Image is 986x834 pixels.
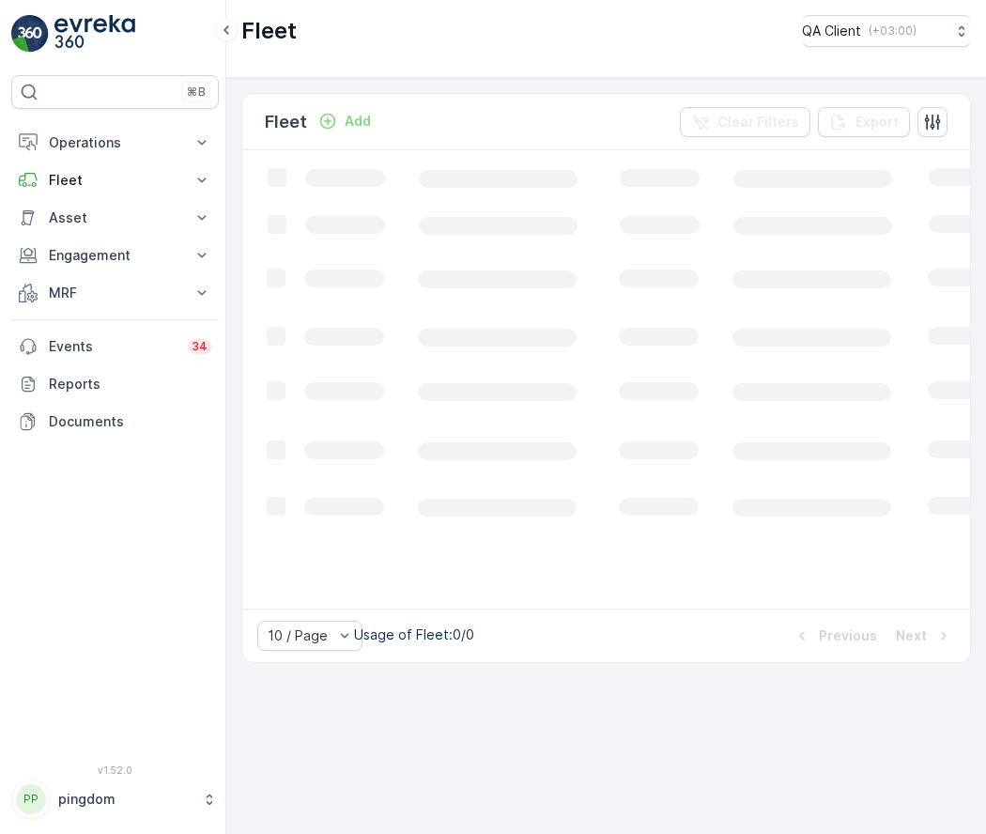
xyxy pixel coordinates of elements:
[11,124,219,162] button: Operations
[819,626,877,645] p: Previous
[187,85,206,100] p: ⌘B
[869,23,917,39] p: ( +03:00 )
[49,133,181,152] p: Operations
[241,16,297,46] p: Fleet
[49,284,181,302] p: MRF
[265,109,307,135] p: Fleet
[54,15,135,53] img: logo_light-DOdMpM7g.png
[49,171,181,190] p: Fleet
[894,625,955,647] button: Next
[11,764,219,776] span: v 1.52.0
[802,22,861,40] p: QA Client
[802,15,971,47] button: QA Client(+03:00)
[58,790,193,809] p: pingdom
[11,274,219,312] button: MRF
[791,625,879,647] button: Previous
[11,199,219,237] button: Asset
[345,112,371,131] p: Add
[896,626,927,645] p: Next
[717,113,799,131] p: Clear Filters
[11,365,219,403] a: Reports
[11,328,219,365] a: Events34
[680,107,810,137] button: Clear Filters
[49,246,181,265] p: Engagement
[354,625,474,644] p: Usage of Fleet : 0/0
[11,403,219,440] a: Documents
[11,15,49,53] img: logo
[311,110,378,132] button: Add
[11,780,219,819] button: PPpingdom
[192,339,208,354] p: 34
[818,107,910,137] button: Export
[49,208,181,227] p: Asset
[49,375,211,394] p: Reports
[11,162,219,199] button: Fleet
[11,237,219,274] button: Engagement
[16,784,46,814] div: PP
[49,412,211,431] p: Documents
[855,113,899,131] p: Export
[49,337,177,356] p: Events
